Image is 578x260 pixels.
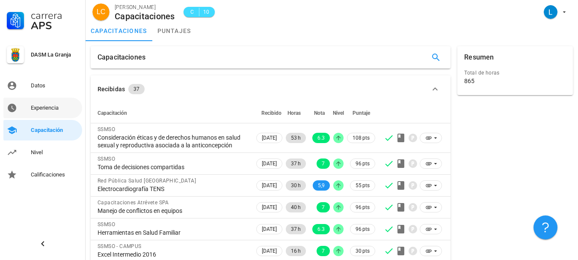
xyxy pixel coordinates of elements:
[261,110,282,116] span: Recibido
[356,181,370,190] span: 55 pts
[31,149,79,156] div: Nivel
[189,8,196,16] span: C
[98,185,248,193] div: Electrocardiografía TENS
[3,98,82,118] a: Experiencia
[255,103,284,123] th: Recibido
[98,110,127,116] span: Capacitación
[356,247,370,255] span: 30 pts
[464,77,474,85] div: 865
[31,21,79,31] div: APS
[98,251,248,258] div: Excel Intermedio 2016
[356,159,370,168] span: 96 pts
[356,203,370,212] span: 96 pts
[115,12,175,21] div: Capacitaciones
[345,103,377,123] th: Puntaje
[291,246,301,256] span: 16 h
[97,3,105,21] span: LC
[31,82,79,89] div: Datos
[98,46,145,69] div: Capacitaciones
[31,105,79,111] div: Experiencia
[322,202,325,212] span: 7
[98,229,248,236] div: Herramientas en Salud Familiar
[262,159,277,168] span: [DATE]
[31,51,79,58] div: DASM La Granja
[98,207,248,215] div: Manejo de conflictos en equipos
[98,200,169,206] span: Capacitaciones Atrévete SPA
[3,75,82,96] a: Datos
[98,84,125,94] div: Recibidas
[284,103,308,123] th: Horas
[98,243,142,249] span: SSMSO - CAMPUS
[115,3,175,12] div: [PERSON_NAME]
[133,84,139,94] span: 37
[544,5,557,19] div: avatar
[464,69,566,77] div: Total de horas
[333,110,344,116] span: Nivel
[98,163,248,171] div: Toma de decisiones compartidas
[291,224,301,234] span: 37 h
[308,103,332,123] th: Nota
[314,110,325,116] span: Nota
[203,8,210,16] span: 10
[322,158,325,169] span: 7
[31,127,79,134] div: Capacitación
[317,224,325,234] span: 6.3
[31,171,79,178] div: Calificaciones
[31,10,79,21] div: Carrera
[353,134,370,142] span: 108 pts
[92,3,110,21] div: avatar
[464,46,494,69] div: Resumen
[98,126,115,132] span: SSMSO
[291,202,301,212] span: 40 h
[98,178,196,184] span: Red Pública Salud [GEOGRAPHIC_DATA]
[353,110,370,116] span: Puntaje
[152,21,196,41] a: puntajes
[3,142,82,163] a: Nivel
[91,103,255,123] th: Capacitación
[262,246,277,256] span: [DATE]
[332,103,345,123] th: Nivel
[98,156,115,162] span: SSMSO
[262,133,277,143] span: [DATE]
[291,180,301,191] span: 30 h
[3,120,82,140] a: Capacitación
[91,75,451,103] button: Recibidas 37
[318,180,325,191] span: 5,9
[3,164,82,185] a: Calificaciones
[98,134,248,149] div: Consideración éticas y de derechos humanos en salud sexual y reproductiva asociada a la anticonce...
[86,21,152,41] a: capacitaciones
[98,221,115,227] span: SSMSO
[317,133,325,143] span: 6.3
[356,225,370,233] span: 96 pts
[262,203,277,212] span: [DATE]
[291,158,301,169] span: 37 h
[262,224,277,234] span: [DATE]
[262,181,277,190] span: [DATE]
[288,110,301,116] span: Horas
[322,246,325,256] span: 7
[291,133,301,143] span: 53 h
